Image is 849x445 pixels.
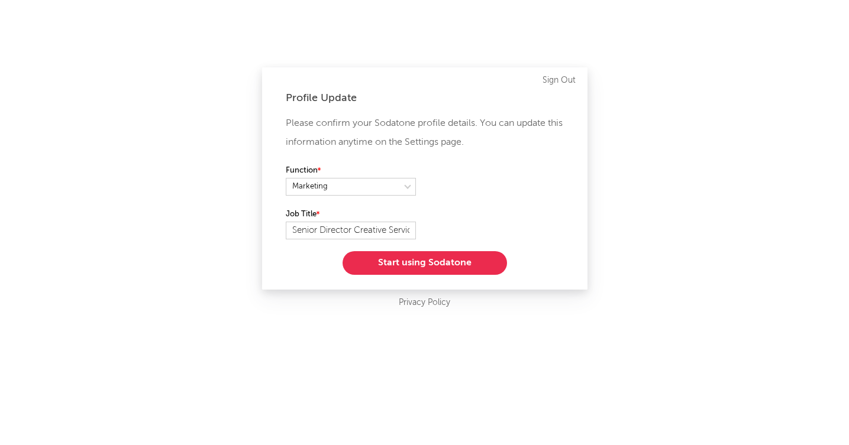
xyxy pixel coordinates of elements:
[286,114,564,152] p: Please confirm your Sodatone profile details. You can update this information anytime on the Sett...
[543,73,576,87] a: Sign Out
[286,91,564,105] div: Profile Update
[343,251,507,275] button: Start using Sodatone
[286,164,416,178] label: Function
[286,207,416,222] label: Job Title
[399,295,450,310] a: Privacy Policy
